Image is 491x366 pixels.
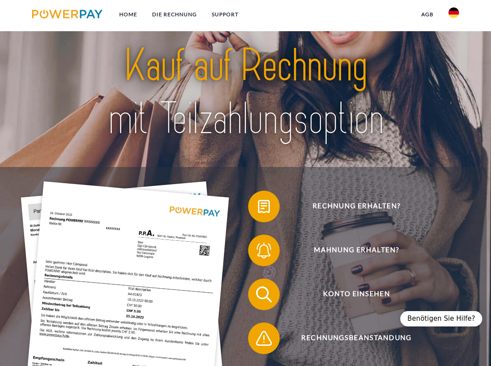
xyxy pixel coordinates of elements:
[248,323,453,354] button: Rechnungsbeanstandung
[237,277,465,312] a: Konto einsehen
[448,7,459,18] img: de
[260,279,453,310] span: Konto einsehen
[145,7,204,22] a: DIE RECHNUNG
[237,321,465,356] a: Rechnungsbeanstandung
[237,233,465,268] a: Mahnung erhalten?
[204,7,246,22] a: SUPPORT
[32,10,103,18] img: logo-powerpay.svg
[254,329,274,348] img: qb_warning.svg
[254,285,274,304] img: qb_search.svg
[75,36,416,148] img: title-powerpay_de.svg
[260,235,453,266] span: Mahnung erhalten?
[248,235,453,266] button: Mahnung erhalten?
[248,279,453,310] button: Konto einsehen
[254,241,274,261] img: qb_bell.svg
[112,7,145,22] a: Home
[237,189,465,224] a: Rechnung erhalten?
[414,7,441,22] a: agb
[248,191,453,222] button: Rechnung erhalten?
[254,197,274,217] img: qb_bill.svg
[260,323,453,354] span: Rechnungsbeanstandung
[400,311,482,326] div: Benötigen Sie Hilfe?
[260,191,453,222] span: Rechnung erhalten?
